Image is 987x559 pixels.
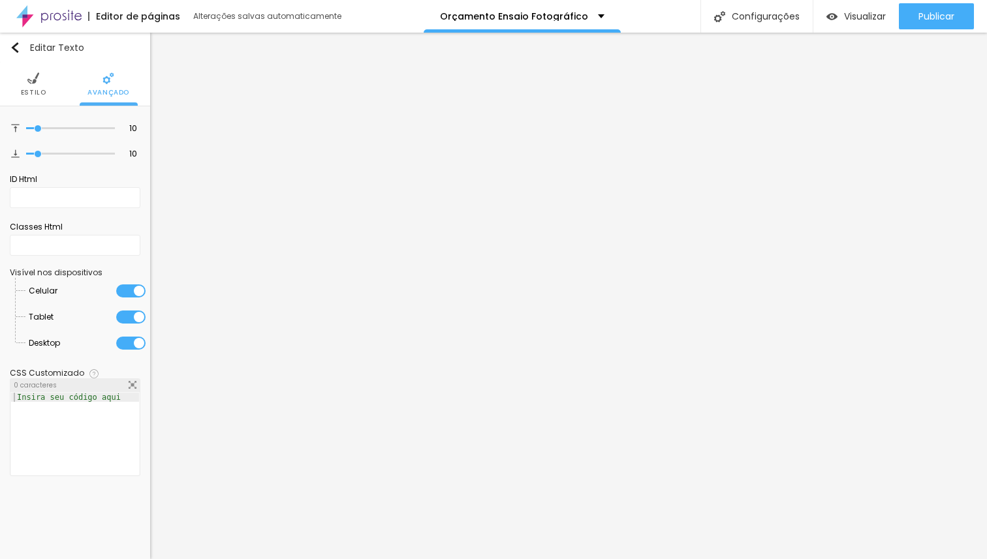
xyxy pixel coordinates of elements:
[899,3,974,29] button: Publicar
[11,149,20,158] img: Icone
[918,11,954,22] span: Publicar
[129,381,136,389] img: Icone
[844,11,886,22] span: Visualizar
[440,12,588,21] p: Orçamento Ensaio Fotográfico
[102,72,114,84] img: Icone
[193,12,343,20] div: Alterações salvas automaticamente
[29,278,57,304] span: Celular
[10,174,140,185] div: ID Html
[87,89,129,96] span: Avançado
[813,3,899,29] button: Visualizar
[21,89,46,96] span: Estilo
[29,304,54,330] span: Tablet
[10,269,140,277] div: Visível nos dispositivos
[88,12,180,21] div: Editor de páginas
[150,33,987,559] iframe: Editor
[29,330,60,356] span: Desktop
[11,124,20,132] img: Icone
[27,72,39,84] img: Icone
[826,11,838,22] img: view-1.svg
[89,369,99,378] img: Icone
[11,393,127,402] div: Insira seu código aqui
[10,221,140,233] div: Classes Html
[10,42,84,53] div: Editar Texto
[10,42,20,53] img: Icone
[10,379,140,392] div: 0 caracteres
[10,369,84,377] div: CSS Customizado
[714,11,725,22] img: Icone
